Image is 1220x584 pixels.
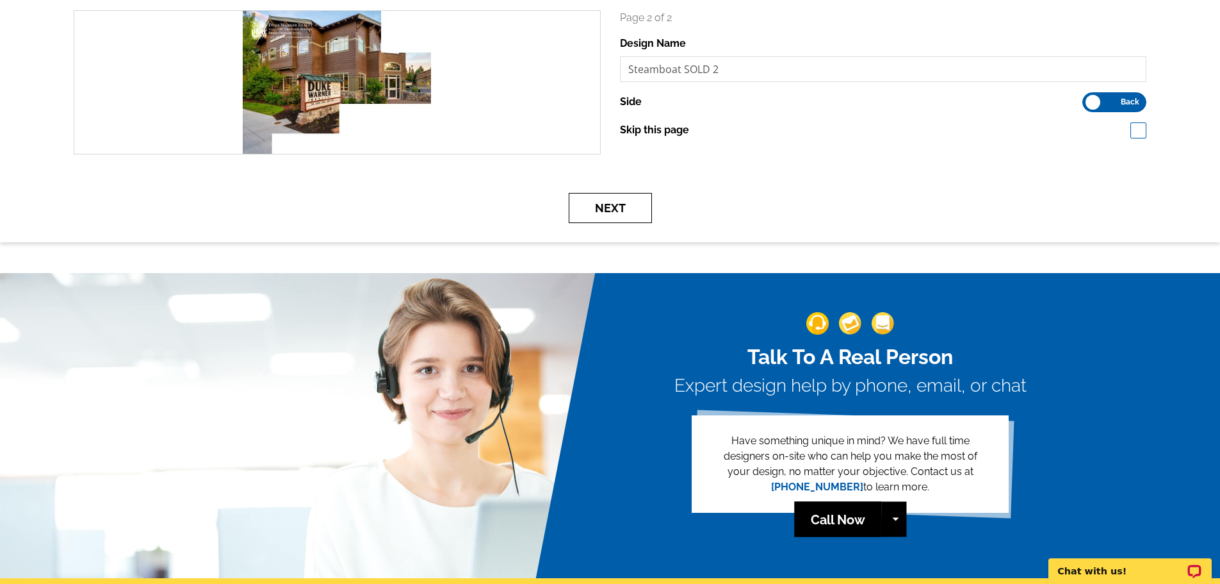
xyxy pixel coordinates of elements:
[712,433,988,495] p: Have something unique in mind? We have full time designers on-site who can help you make the most...
[839,312,861,335] img: support-img-2.png
[620,122,689,138] label: Skip this page
[674,375,1027,397] h3: Expert design help by phone, email, or chat
[1121,99,1139,105] span: Back
[872,312,894,335] img: support-img-3_1.png
[620,56,1147,82] input: File Name
[620,94,642,110] label: Side
[569,193,652,223] button: Next
[1040,544,1220,584] iframe: LiveChat chat widget
[674,345,1027,369] h2: Talk To A Real Person
[794,502,881,537] a: Call Now
[771,481,863,493] a: [PHONE_NUMBER]
[620,36,686,51] label: Design Name
[806,312,829,335] img: support-img-1.png
[620,10,1147,26] p: Page 2 of 2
